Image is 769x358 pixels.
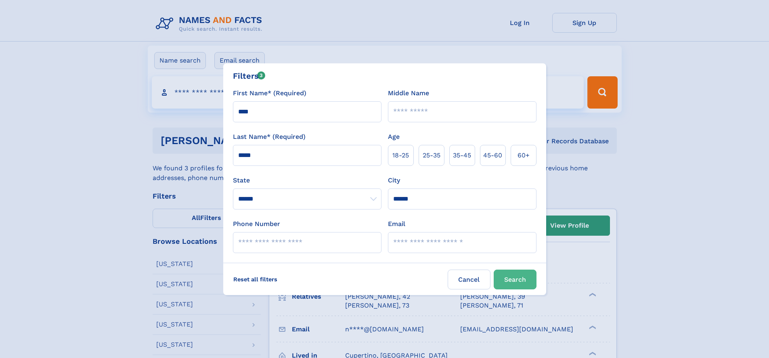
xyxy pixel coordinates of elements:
[388,219,405,229] label: Email
[494,270,536,289] button: Search
[228,270,283,289] label: Reset all filters
[448,270,490,289] label: Cancel
[483,151,502,160] span: 45‑60
[453,151,471,160] span: 35‑45
[392,151,409,160] span: 18‑25
[233,88,306,98] label: First Name* (Required)
[518,151,530,160] span: 60+
[233,132,306,142] label: Last Name* (Required)
[233,176,381,185] label: State
[233,219,280,229] label: Phone Number
[388,132,400,142] label: Age
[423,151,440,160] span: 25‑35
[388,88,429,98] label: Middle Name
[233,70,266,82] div: Filters
[388,176,400,185] label: City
